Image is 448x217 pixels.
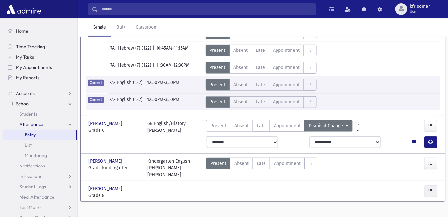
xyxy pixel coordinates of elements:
span: Monitoring [25,153,47,158]
a: Bulk [111,18,131,36]
span: 12:50PM-3:50PM [147,79,179,91]
span: Present [210,98,226,105]
span: 10:45AM-11:15AM [156,45,189,56]
a: My Reports [3,73,77,83]
span: School [16,101,29,107]
a: My Appointments [3,62,77,73]
span: Grade Kindergarten [88,165,141,171]
div: AttTypes [206,79,317,91]
span: | [153,62,156,74]
span: Entry [25,132,36,138]
span: [PERSON_NAME] [88,185,124,192]
span: Appointment [274,160,301,167]
span: Absent [234,47,248,54]
a: Home [3,26,77,36]
span: Student Logs [19,184,46,189]
span: Late [257,160,266,167]
span: | [144,79,147,91]
span: [PERSON_NAME] [88,120,124,127]
span: Present [210,122,226,129]
span: Absent [234,64,248,71]
span: Late [256,64,265,71]
span: Test Marks [19,204,41,210]
span: User [410,9,431,14]
a: Single [88,18,111,36]
span: Appointment [274,122,301,129]
span: 12:50PM-3:50PM [147,96,179,108]
div: AttTypes [206,158,317,178]
a: List [3,140,77,150]
a: Test Marks [3,202,77,212]
span: Notifications [19,163,45,169]
span: | [153,45,156,56]
span: Grade 8 [88,192,141,199]
span: Present [210,160,226,167]
span: My Reports [16,75,39,81]
div: AttTypes [206,45,317,56]
span: Accounts [16,90,35,96]
a: School [3,98,77,109]
a: Classroom [131,18,163,36]
span: Present [210,81,226,88]
input: Search [98,3,316,15]
a: Attendance [3,119,77,130]
span: Late [257,122,266,129]
span: Home [16,28,28,34]
span: Late [256,47,265,54]
span: Current [88,80,104,86]
span: 7A- Hebrew (7) (122) [110,45,153,56]
span: 11:30AM-12:30PM [156,62,190,74]
span: 7A- Hebrew (7) (122) [110,62,153,74]
a: Time Tracking [3,41,77,52]
span: List [25,142,32,148]
span: Absent [234,122,249,129]
span: Late [256,98,265,105]
span: Time Tracking [16,44,45,50]
div: Kindergarten English [PERSON_NAME] [PERSON_NAME] [148,158,201,178]
span: My Appointments [16,64,52,70]
span: 7A- English (122) [109,79,144,91]
a: Notifications [3,161,77,171]
span: Dismisal Change [309,122,344,130]
span: Appointment [273,64,300,71]
span: Present [210,47,226,54]
a: Student Logs [3,181,77,192]
span: | [144,96,147,108]
span: bfriedman [410,4,431,9]
a: My Tasks [3,52,77,62]
span: Meal Attendance [19,194,54,200]
span: Late [256,81,265,88]
a: Students [3,109,77,119]
span: Students [19,111,37,117]
span: Infractions [19,173,42,179]
span: Absent [234,160,249,167]
a: Infractions [3,171,77,181]
span: Appointment [273,47,300,54]
button: Dismisal Change [304,120,353,132]
span: Grade 6 [88,127,141,134]
a: Monitoring [3,150,77,161]
span: My Tasks [16,54,34,60]
a: Entry [3,130,76,140]
a: Meal Attendance [3,192,77,202]
span: Appointment [273,81,300,88]
span: Present [210,64,226,71]
a: Accounts [3,88,77,98]
div: AttTypes [206,120,353,134]
img: AdmirePro [5,3,42,16]
div: 6B English/History [PERSON_NAME] [148,120,186,134]
span: Appointment [273,98,300,105]
span: 7A- English (122) [109,96,144,108]
div: AttTypes [206,96,317,108]
span: [PERSON_NAME] [88,158,124,165]
span: Absent [234,81,248,88]
div: AttTypes [206,62,317,74]
span: Current [88,97,104,103]
span: Absent [234,98,248,105]
span: Attendance [19,121,43,127]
